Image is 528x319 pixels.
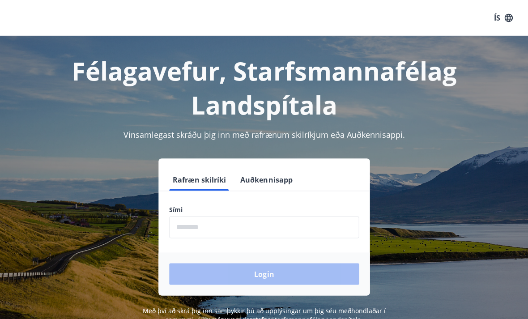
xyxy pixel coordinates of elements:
[11,54,517,122] h1: Félagavefur, Starfsmannafélag Landspítala
[169,205,359,214] label: Sími
[123,129,405,140] span: Vinsamlegast skráðu þig inn með rafrænum skilríkjum eða Auðkennisappi.
[489,10,517,26] button: ÍS
[237,169,296,191] button: Auðkennisapp
[169,169,230,191] button: Rafræn skilríki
